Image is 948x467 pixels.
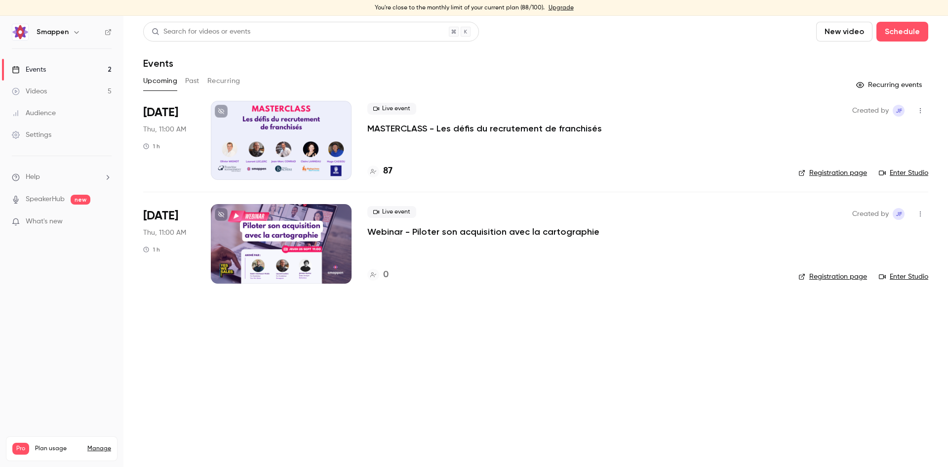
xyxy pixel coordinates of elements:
button: Upcoming [143,73,177,89]
h4: 0 [383,268,389,282]
a: Registration page [798,272,867,282]
span: Thu, 11:00 AM [143,125,186,134]
button: New video [816,22,872,42]
span: What's new [26,216,63,227]
div: 1 h [143,246,160,254]
a: Upgrade [549,4,574,12]
h6: Smappen [37,27,69,37]
img: Smappen [12,24,28,40]
span: new [71,195,90,205]
div: Settings [12,130,51,140]
span: Pro [12,443,29,455]
div: Sep 25 Thu, 11:00 AM (Europe/Paris) [143,204,195,283]
div: Videos [12,86,47,96]
a: 0 [367,268,389,282]
li: help-dropdown-opener [12,172,112,182]
span: Created by [852,208,889,220]
span: Thu, 11:00 AM [143,228,186,238]
h1: Events [143,57,173,69]
button: Recurring events [852,77,928,93]
a: Registration page [798,168,867,178]
a: Manage [87,445,111,453]
div: Search for videos or events [152,27,250,37]
a: 87 [367,165,393,178]
a: Webinar - Piloter son acquisition avec la cartographie [367,226,599,238]
a: Enter Studio [879,168,928,178]
div: Events [12,65,46,75]
h4: 87 [383,165,393,178]
div: Sep 11 Thu, 11:00 AM (Europe/Paris) [143,101,195,180]
span: Help [26,172,40,182]
span: [DATE] [143,208,178,224]
span: JF [896,105,902,117]
button: Past [185,73,199,89]
span: Julie FAVRE [893,105,905,117]
button: Schedule [876,22,928,42]
a: MASTERCLASS - Les défis du recrutement de franchisés [367,123,602,134]
a: Enter Studio [879,272,928,282]
span: Plan usage [35,445,81,453]
span: Live event [367,103,416,115]
div: 1 h [143,142,160,150]
button: Recurring [207,73,240,89]
span: [DATE] [143,105,178,121]
span: Julie FAVRE [893,208,905,220]
span: JF [896,208,902,220]
span: Live event [367,206,416,218]
span: Created by [852,105,889,117]
iframe: Noticeable Trigger [100,217,112,226]
a: SpeakerHub [26,194,65,205]
div: Audience [12,108,56,118]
